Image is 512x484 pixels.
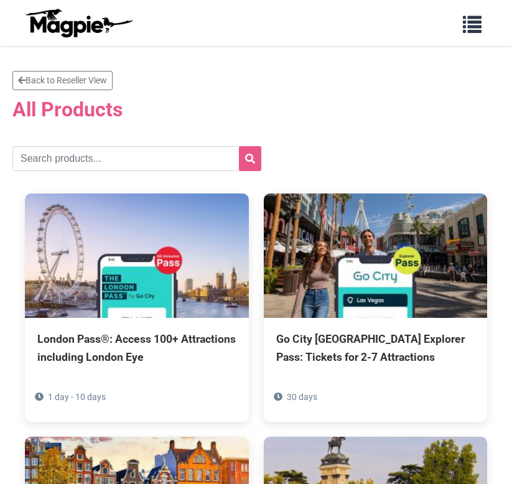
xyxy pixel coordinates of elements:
a: London Pass®: Access 100+ Attractions including London Eye 1 day - 10 days [25,193,249,421]
img: London Pass®: Access 100+ Attractions including London Eye [25,193,249,318]
h2: All Products [12,98,500,121]
div: Go City [GEOGRAPHIC_DATA] Explorer Pass: Tickets for 2-7 Attractions [276,330,475,365]
div: London Pass®: Access 100+ Attractions including London Eye [37,330,236,365]
span: 30 days [287,392,317,402]
img: Go City Las Vegas Explorer Pass: Tickets for 2-7 Attractions [264,193,488,318]
a: Go City [GEOGRAPHIC_DATA] Explorer Pass: Tickets for 2-7 Attractions 30 days [264,193,488,421]
input: Search products... [12,146,261,171]
a: Back to Reseller View [12,71,113,90]
span: 1 day - 10 days [48,392,106,402]
img: logo-ab69f6fb50320c5b225c76a69d11143b.png [22,8,134,38]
